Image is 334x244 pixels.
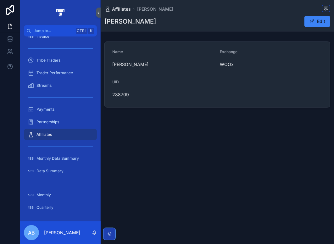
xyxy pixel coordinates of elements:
[36,70,73,75] span: Trader Performance
[36,83,52,88] span: Streams
[24,104,97,115] a: Payments
[36,58,60,63] span: Tribe Traders
[24,165,97,177] a: Data Summary
[36,34,49,39] span: Invoice
[36,169,64,174] span: Data Summary
[28,229,35,236] span: AB
[36,132,52,137] span: Affiliates
[112,80,119,84] span: UID
[24,153,97,164] a: Monthly Data Summary
[24,55,97,66] a: Tribe Traders
[24,129,97,140] a: Affiliates
[304,16,330,27] button: Edit
[24,189,97,201] a: Monthly
[24,67,97,79] a: Trader Performance
[36,192,51,197] span: Monthly
[34,28,74,33] span: Jump to...
[44,230,80,236] p: [PERSON_NAME]
[112,61,215,68] span: [PERSON_NAME]
[76,28,87,34] span: Ctrl
[24,202,97,213] a: Quarterly
[20,36,101,221] div: scrollable content
[112,49,123,54] span: Name
[137,6,173,12] a: [PERSON_NAME]
[104,6,131,12] a: Affiliates
[36,119,59,125] span: Partnerships
[220,61,322,68] span: WOOx
[104,17,156,26] h1: [PERSON_NAME]
[112,6,131,12] span: Affiliates
[24,116,97,128] a: Partnerships
[220,49,237,54] span: Exchange
[112,91,161,98] span: 288709
[89,28,94,33] span: K
[55,8,65,18] img: App logo
[36,156,79,161] span: Monthly Data Summary
[24,80,97,91] a: Streams
[36,107,54,112] span: Payments
[24,25,97,36] button: Jump to...CtrlK
[24,31,97,42] a: Invoice
[36,205,53,210] span: Quarterly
